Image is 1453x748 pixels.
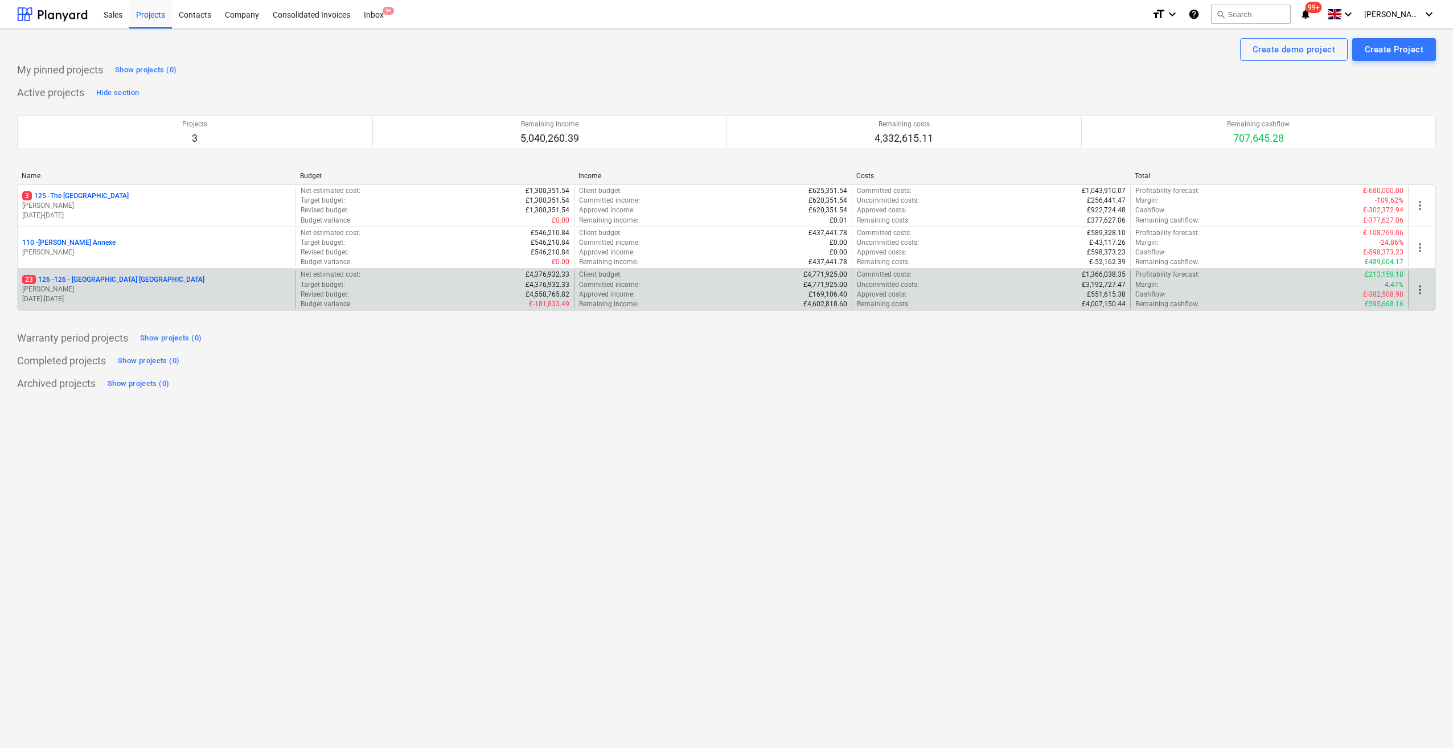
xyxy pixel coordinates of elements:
[1379,238,1403,248] p: -24.86%
[1082,270,1126,280] p: £1,366,038.35
[552,216,569,225] p: £0.00
[830,248,847,257] p: £0.00
[22,172,291,180] div: Name
[808,257,847,267] p: £437,441.78
[17,354,106,368] p: Completed projects
[301,270,360,280] p: Net estimated cost :
[22,275,36,284] span: 23
[875,131,933,145] p: 4,332,615.11
[526,196,569,206] p: £1,300,351.54
[22,285,291,294] p: [PERSON_NAME]
[579,270,622,280] p: Client budget :
[808,186,847,196] p: £625,351.54
[1396,693,1453,748] iframe: Chat Widget
[22,275,291,304] div: 23126 -126 - [GEOGRAPHIC_DATA] [GEOGRAPHIC_DATA][PERSON_NAME][DATE]-[DATE]
[857,186,912,196] p: Committed costs :
[1375,196,1403,206] p: -109.62%
[1365,270,1403,280] p: £213,159.18
[857,228,912,238] p: Committed costs :
[857,248,906,257] p: Approved costs :
[830,238,847,248] p: £0.00
[830,216,847,225] p: £0.01
[1413,241,1427,254] span: more_vert
[808,206,847,215] p: £620,351.54
[857,238,919,248] p: Uncommitted costs :
[1363,248,1403,257] p: £-598,373.23
[301,186,360,196] p: Net estimated cost :
[1135,172,1404,180] div: Total
[529,299,569,309] p: £-181,833.49
[301,248,349,257] p: Revised budget :
[1253,42,1335,57] div: Create demo project
[1422,7,1436,21] i: keyboard_arrow_down
[1082,299,1126,309] p: £4,007,150.44
[182,131,207,145] p: 3
[1385,280,1403,290] p: 4.47%
[105,375,172,393] button: Show projects (0)
[1165,7,1179,21] i: keyboard_arrow_down
[108,377,169,391] div: Show projects (0)
[857,257,910,267] p: Remaining costs :
[526,280,569,290] p: £4,376,932.33
[22,201,291,211] p: [PERSON_NAME]
[1363,216,1403,225] p: £-377,627.06
[1365,42,1423,57] div: Create Project
[857,196,919,206] p: Uncommitted costs :
[1363,186,1403,196] p: £-680,000.00
[1135,186,1200,196] p: Profitability forecast :
[1135,248,1166,257] p: Cashflow :
[17,331,128,345] p: Warranty period projects
[1087,216,1126,225] p: £377,627.06
[579,248,635,257] p: Approved income :
[1135,299,1200,309] p: Remaining cashflow :
[1089,257,1126,267] p: £-52,162.39
[875,120,933,129] p: Remaining costs
[1089,238,1126,248] p: £-43,117.26
[301,257,352,267] p: Budget variance :
[579,186,622,196] p: Client budget :
[578,172,848,180] div: Income
[579,290,635,299] p: Approved income :
[22,191,32,200] span: 3
[520,120,579,129] p: Remaining income
[579,216,638,225] p: Remaining income :
[1135,206,1166,215] p: Cashflow :
[1341,7,1355,21] i: keyboard_arrow_down
[383,7,394,15] span: 9+
[1152,7,1165,21] i: format_size
[1364,10,1421,19] span: [PERSON_NAME]
[22,191,129,201] p: 125 - The [GEOGRAPHIC_DATA]
[22,191,291,220] div: 3125 -The [GEOGRAPHIC_DATA][PERSON_NAME][DATE]-[DATE]
[301,216,352,225] p: Budget variance :
[17,377,96,391] p: Archived projects
[531,248,569,257] p: £546,210.84
[857,280,919,290] p: Uncommitted costs :
[1413,199,1427,212] span: more_vert
[857,270,912,280] p: Committed costs :
[857,290,906,299] p: Approved costs :
[300,172,569,180] div: Budget
[531,238,569,248] p: £546,210.84
[118,355,179,368] div: Show projects (0)
[1087,248,1126,257] p: £598,373.23
[301,228,360,238] p: Net estimated cost :
[803,270,847,280] p: £4,771,925.00
[1188,7,1200,21] i: Knowledge base
[803,299,847,309] p: £4,602,818.60
[579,228,622,238] p: Client budget :
[1216,10,1225,19] span: search
[1413,283,1427,297] span: more_vert
[301,290,349,299] p: Revised budget :
[526,186,569,196] p: £1,300,351.54
[808,290,847,299] p: £169,106.40
[1135,257,1200,267] p: Remaining cashflow :
[112,61,179,79] button: Show projects (0)
[1087,196,1126,206] p: £256,441.47
[1363,228,1403,238] p: £-108,769.06
[137,329,204,347] button: Show projects (0)
[1363,206,1403,215] p: £-302,372.94
[1227,131,1290,145] p: 707,645.28
[22,294,291,304] p: [DATE] - [DATE]
[22,211,291,220] p: [DATE] - [DATE]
